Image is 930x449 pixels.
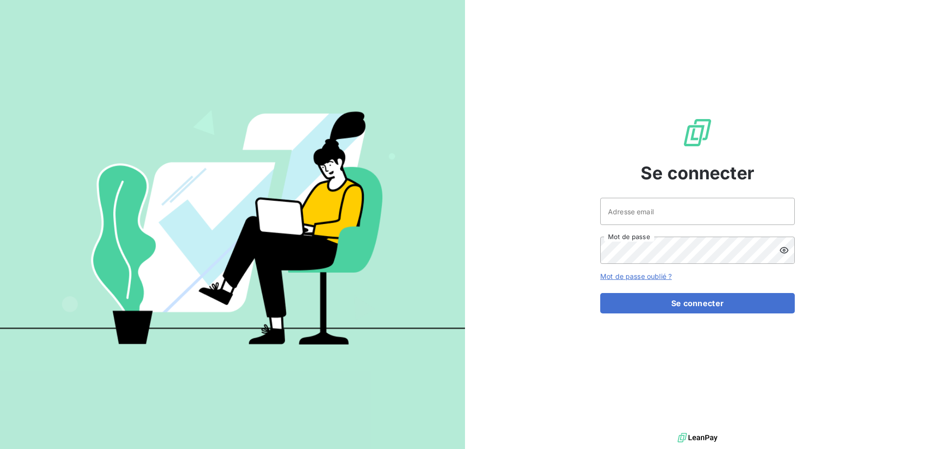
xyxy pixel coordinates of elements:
[678,431,717,445] img: logo
[682,117,713,148] img: Logo LeanPay
[600,198,795,225] input: placeholder
[600,272,672,280] a: Mot de passe oublié ?
[641,160,754,186] span: Se connecter
[600,293,795,313] button: Se connecter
